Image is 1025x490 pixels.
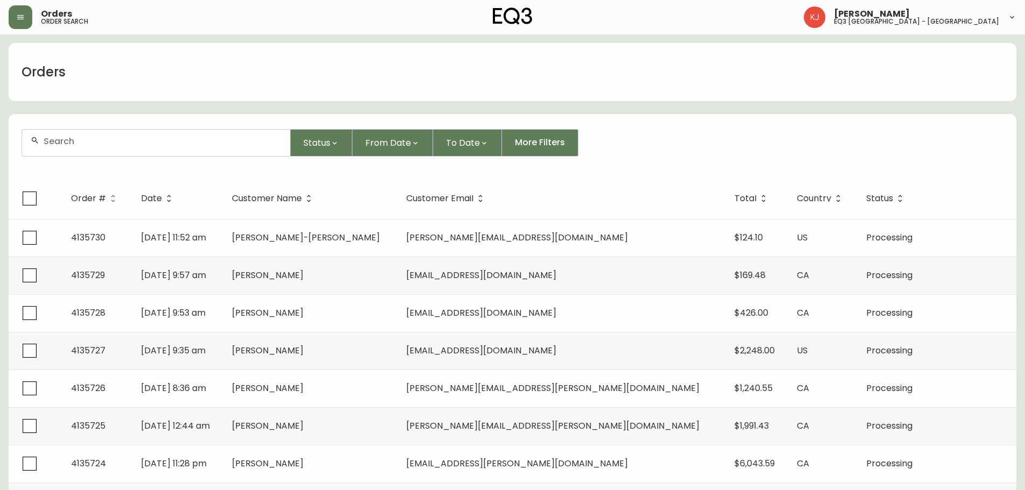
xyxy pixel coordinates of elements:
span: Status [303,136,330,150]
span: [DATE] 9:35 am [141,344,206,357]
button: Status [291,129,352,157]
span: [DATE] 8:36 am [141,382,206,394]
span: Processing [866,457,913,470]
span: 4135725 [71,420,105,432]
span: Processing [866,269,913,281]
span: CA [797,382,809,394]
span: [DATE] 11:28 pm [141,457,207,470]
span: $1,991.43 [734,420,769,432]
span: 4135726 [71,382,105,394]
span: More Filters [515,137,565,148]
span: CA [797,269,809,281]
span: [PERSON_NAME] [232,307,303,319]
span: Total [734,194,770,203]
span: Processing [866,382,913,394]
span: [PERSON_NAME]-[PERSON_NAME] [232,231,380,244]
span: Customer Email [406,195,473,202]
span: Date [141,195,162,202]
span: 4135730 [71,231,105,244]
span: Date [141,194,176,203]
span: [EMAIL_ADDRESS][DOMAIN_NAME] [406,307,556,319]
span: [EMAIL_ADDRESS][DOMAIN_NAME] [406,344,556,357]
span: [PERSON_NAME] [232,457,303,470]
span: Orders [41,10,72,18]
input: Search [44,136,281,146]
span: 4135728 [71,307,105,319]
span: US [797,344,808,357]
span: [DATE] 9:57 am [141,269,206,281]
span: $124.10 [734,231,763,244]
span: $1,240.55 [734,382,773,394]
span: [PERSON_NAME][EMAIL_ADDRESS][DOMAIN_NAME] [406,231,628,244]
button: To Date [433,129,502,157]
button: More Filters [502,129,578,157]
span: [PERSON_NAME] [232,382,303,394]
span: US [797,231,808,244]
span: [DATE] 9:53 am [141,307,206,319]
span: [PERSON_NAME] [834,10,910,18]
span: CA [797,457,809,470]
h1: Orders [22,63,66,81]
span: Order # [71,194,120,203]
span: $2,248.00 [734,344,775,357]
span: To Date [446,136,480,150]
span: [DATE] 12:44 am [141,420,210,432]
span: Status [866,194,907,203]
span: $169.48 [734,269,766,281]
span: [EMAIL_ADDRESS][DOMAIN_NAME] [406,269,556,281]
span: Country [797,195,831,202]
span: [PERSON_NAME] [232,420,303,432]
span: From Date [365,136,411,150]
span: [PERSON_NAME][EMAIL_ADDRESS][PERSON_NAME][DOMAIN_NAME] [406,382,699,394]
span: Customer Name [232,194,316,203]
span: CA [797,420,809,432]
span: Processing [866,420,913,432]
span: [PERSON_NAME][EMAIL_ADDRESS][PERSON_NAME][DOMAIN_NAME] [406,420,699,432]
span: [EMAIL_ADDRESS][PERSON_NAME][DOMAIN_NAME] [406,457,628,470]
span: 4135729 [71,269,105,281]
span: Status [866,195,893,202]
button: From Date [352,129,433,157]
span: Order # [71,195,106,202]
img: logo [493,8,533,25]
span: $6,043.59 [734,457,775,470]
span: [PERSON_NAME] [232,269,303,281]
span: Processing [866,307,913,319]
span: Processing [866,231,913,244]
span: Processing [866,344,913,357]
span: [PERSON_NAME] [232,344,303,357]
span: 4135724 [71,457,106,470]
h5: order search [41,18,88,25]
span: 4135727 [71,344,105,357]
span: [DATE] 11:52 am [141,231,206,244]
span: CA [797,307,809,319]
span: Customer Email [406,194,487,203]
span: Country [797,194,845,203]
span: $426.00 [734,307,768,319]
span: Total [734,195,757,202]
h5: eq3 [GEOGRAPHIC_DATA] - [GEOGRAPHIC_DATA] [834,18,999,25]
img: 24a625d34e264d2520941288c4a55f8e [804,6,825,28]
span: Customer Name [232,195,302,202]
